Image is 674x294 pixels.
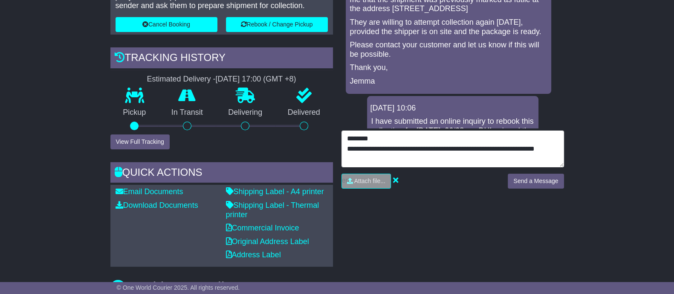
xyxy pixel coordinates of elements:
div: [DATE] 17:00 (GMT +8) [216,75,296,84]
p: Thank you, [350,63,547,73]
p: Jemma [350,77,547,86]
div: [DATE] 10:06 [370,104,535,113]
p: In Transit [159,108,216,117]
button: Rebook / Change Pickup [226,17,328,32]
div: Tracking history [110,47,333,70]
p: Delivering [216,108,275,117]
span: © One World Courier 2025. All rights reserved. [117,284,240,291]
p: They are willing to attempt collection again [DATE], provided the shipper is on site and the pack... [350,18,547,36]
button: Cancel Booking [116,17,217,32]
div: Estimated Delivery - [110,75,333,84]
p: Delivered [275,108,333,117]
p: Please contact your customer and let us know if this will be possible. [350,41,547,59]
a: Commercial Invoice [226,224,299,232]
a: Download Documents [116,201,198,210]
button: View Full Tracking [110,134,170,149]
a: Original Address Label [226,237,309,246]
div: Quick Actions [110,162,333,185]
a: Address Label [226,250,281,259]
p: I have submitted an online inquiry to rebook this collection for [DATE], 26/08, as DHL missed the... [371,117,534,154]
a: Shipping Label - A4 printer [226,187,324,196]
p: Pickup [110,108,159,117]
a: Shipping Label - Thermal printer [226,201,319,219]
a: Email Documents [116,187,183,196]
button: Send a Message [508,174,564,189]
